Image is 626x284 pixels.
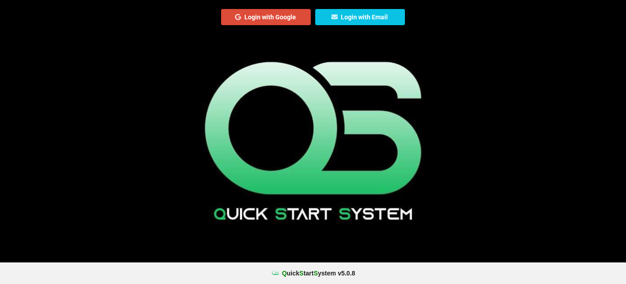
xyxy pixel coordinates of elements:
button: Login with Email [315,9,405,25]
img: favicon.ico [271,269,280,278]
b: uick tart ystem v 5.0.8 [282,269,355,278]
button: Login with Google [221,9,311,25]
span: S [313,270,317,277]
span: S [300,270,304,277]
span: Q [282,270,287,277]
